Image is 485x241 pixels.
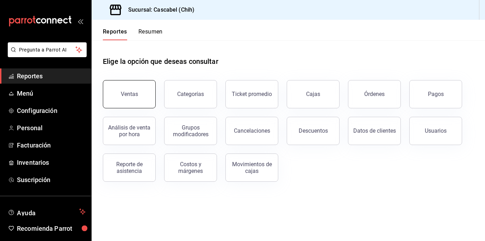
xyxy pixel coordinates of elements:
[121,91,138,97] div: Ventas
[138,28,163,40] button: Resumen
[17,207,76,216] span: Ayuda
[103,28,127,40] button: Reportes
[225,117,278,145] button: Cancelaciones
[177,91,204,97] div: Categorías
[409,80,462,108] button: Pagos
[348,117,401,145] button: Datos de clientes
[5,51,87,59] a: Pregunta a Parrot AI
[17,140,86,150] span: Facturación
[17,224,86,233] span: Recomienda Parrot
[164,80,217,108] button: Categorías
[103,117,156,145] button: Análisis de venta por hora
[17,175,86,185] span: Suscripción
[123,6,194,14] h3: Sucursal: Cascabel (Chih)
[107,161,151,174] div: Reporte de asistencia
[287,117,340,145] button: Descuentos
[169,124,212,138] div: Grupos modificadores
[17,89,86,98] span: Menú
[103,56,218,67] h1: Elige la opción que deseas consultar
[169,161,212,174] div: Costos y márgenes
[287,80,340,108] button: Cajas
[17,158,86,167] span: Inventarios
[425,127,447,134] div: Usuarios
[348,80,401,108] button: Órdenes
[77,18,83,24] button: open_drawer_menu
[17,106,86,115] span: Configuración
[17,123,86,133] span: Personal
[103,80,156,108] button: Ventas
[234,127,270,134] div: Cancelaciones
[299,127,328,134] div: Descuentos
[230,161,274,174] div: Movimientos de cajas
[232,91,272,97] div: Ticket promedio
[306,91,320,97] div: Cajas
[353,127,396,134] div: Datos de clientes
[103,28,163,40] div: navigation tabs
[103,153,156,182] button: Reporte de asistencia
[225,153,278,182] button: Movimientos de cajas
[364,91,385,97] div: Órdenes
[164,153,217,182] button: Costos y márgenes
[19,46,76,54] span: Pregunta a Parrot AI
[164,117,217,145] button: Grupos modificadores
[17,71,86,81] span: Reportes
[8,42,87,57] button: Pregunta a Parrot AI
[225,80,278,108] button: Ticket promedio
[428,91,444,97] div: Pagos
[409,117,462,145] button: Usuarios
[107,124,151,138] div: Análisis de venta por hora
